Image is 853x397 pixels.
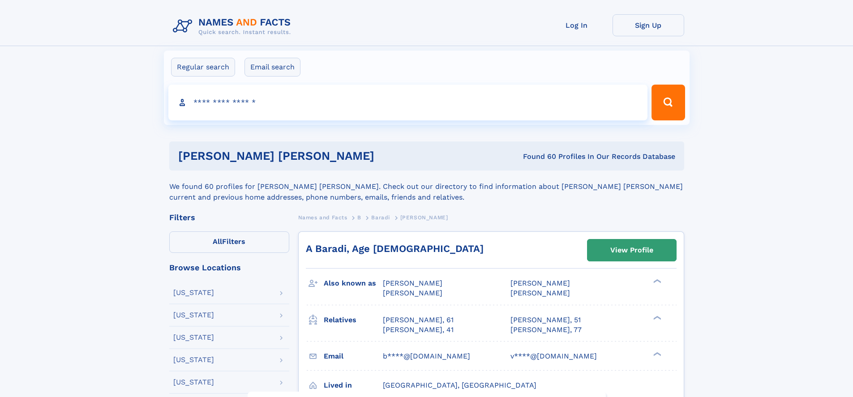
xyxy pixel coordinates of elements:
[244,58,300,77] label: Email search
[371,214,390,221] span: Baradi
[173,356,214,363] div: [US_STATE]
[510,315,581,325] a: [PERSON_NAME], 51
[510,279,570,287] span: [PERSON_NAME]
[587,239,676,261] a: View Profile
[169,171,684,203] div: We found 60 profiles for [PERSON_NAME] [PERSON_NAME]. Check out our directory to find information...
[298,212,347,223] a: Names and Facts
[173,379,214,386] div: [US_STATE]
[324,276,383,291] h3: Also known as
[213,237,222,246] span: All
[324,312,383,328] h3: Relatives
[324,349,383,364] h3: Email
[449,152,675,162] div: Found 60 Profiles In Our Records Database
[383,289,442,297] span: [PERSON_NAME]
[324,378,383,393] h3: Lived in
[613,14,684,36] a: Sign Up
[306,243,484,254] a: A Baradi, Age [DEMOGRAPHIC_DATA]
[168,85,648,120] input: search input
[173,312,214,319] div: [US_STATE]
[173,334,214,341] div: [US_STATE]
[357,212,361,223] a: B
[169,231,289,253] label: Filters
[651,278,662,284] div: ❯
[651,351,662,357] div: ❯
[169,14,298,38] img: Logo Names and Facts
[169,213,289,222] div: Filters
[610,240,653,260] div: View Profile
[371,212,390,223] a: Baradi
[541,14,613,36] a: Log In
[178,150,449,162] h1: [PERSON_NAME] [PERSON_NAME]
[173,289,214,296] div: [US_STATE]
[383,381,536,389] span: [GEOGRAPHIC_DATA], [GEOGRAPHIC_DATA]
[383,279,442,287] span: [PERSON_NAME]
[400,214,448,221] span: [PERSON_NAME]
[383,325,454,335] a: [PERSON_NAME], 41
[651,315,662,320] div: ❯
[652,85,685,120] button: Search Button
[510,325,582,335] a: [PERSON_NAME], 77
[510,289,570,297] span: [PERSON_NAME]
[383,315,454,325] a: [PERSON_NAME], 61
[357,214,361,221] span: B
[171,58,235,77] label: Regular search
[169,264,289,272] div: Browse Locations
